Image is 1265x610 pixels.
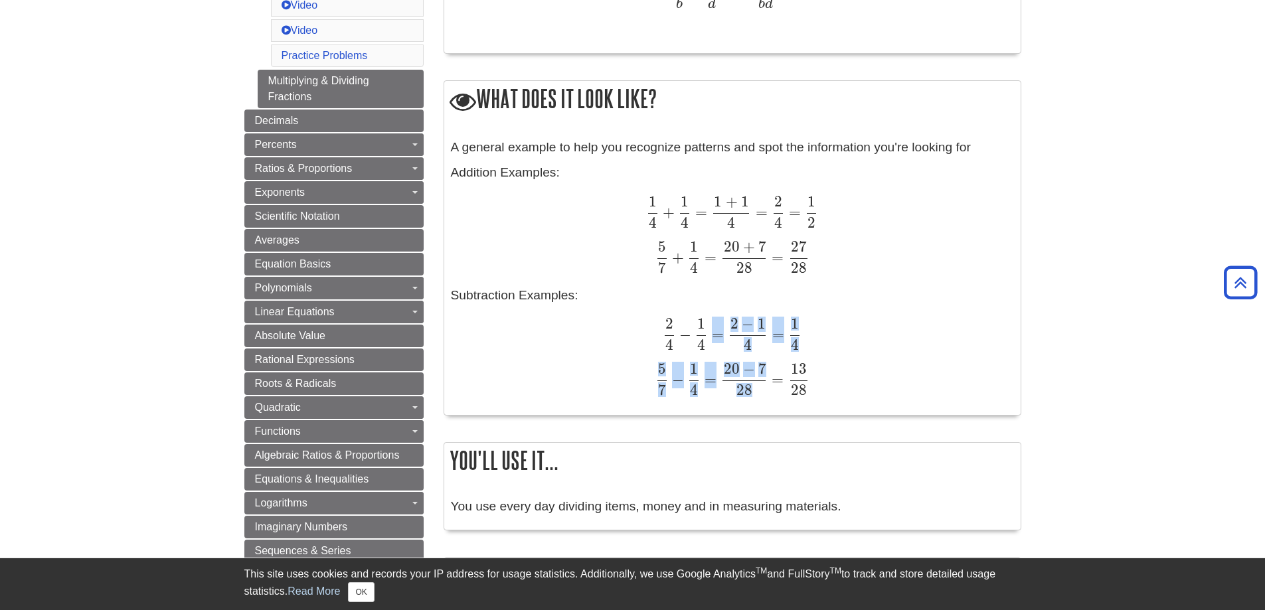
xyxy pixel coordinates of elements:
span: 4 [744,336,752,354]
p: Addition Examples: Subtraction Examples: [451,163,1014,396]
span: 1 [807,192,815,210]
a: Exponents [244,181,424,204]
span: 1 [754,315,765,333]
span: − [738,315,754,333]
span: = [701,370,717,388]
a: Logarithms [244,492,424,514]
span: = [768,325,784,343]
span: 5 [658,238,666,256]
a: Rational Expressions [244,348,424,371]
span: 1 [697,315,705,333]
span: 4 [649,214,657,232]
span: 2 [774,192,782,210]
a: Scientific Notation [244,205,424,228]
span: Functions [255,425,301,437]
span: 20 [724,360,740,378]
span: 7 [658,381,666,399]
span: = [691,203,707,221]
span: = [708,325,724,343]
span: Scientific Notation [255,210,340,222]
a: Functions [244,420,424,443]
span: + [659,203,675,221]
span: 7 [755,360,766,378]
span: Absolute Value [255,330,325,341]
span: Rational Expressions [255,354,355,365]
span: 4 [690,259,698,277]
span: 1 [738,192,749,210]
span: 27 [791,238,807,256]
span: 4 [690,381,698,399]
a: Practice Problems [282,50,368,61]
span: 20 [724,238,740,256]
p: You use every day dividing items, money and in measuring materials. [451,497,1014,516]
span: + [740,238,755,256]
a: Read More [288,585,340,597]
a: Algebraic Ratios & Proportions [244,444,424,467]
span: Ratios & Proportions [255,163,353,174]
a: Polynomials [244,277,424,299]
span: Imaginary Numbers [255,521,348,532]
span: 13 [791,360,807,378]
a: Multiplying & Dividing Fractions [258,70,424,108]
sup: TM [756,566,767,575]
h2: You'll use it... [444,443,1021,478]
a: Ratios & Proportions [244,157,424,180]
span: 4 [791,336,799,354]
span: Decimals [255,115,299,126]
span: Sequences & Series [255,545,351,556]
span: Percents [255,139,297,150]
span: 4 [665,336,673,354]
p: A general example to help you recognize patterns and spot the information you're looking for [451,138,1014,157]
span: 28 [791,259,807,277]
span: 28 [791,381,807,399]
span: 1 [690,360,698,378]
div: This site uses cookies and records your IP address for usage statistics. Additionally, we use Goo... [244,566,1021,602]
span: Equation Basics [255,258,331,269]
span: Equations & Inequalities [255,473,369,485]
span: + [669,248,684,266]
span: 7 [755,238,766,256]
a: Video [282,25,318,36]
span: 4 [681,214,689,232]
span: 1 [791,315,799,333]
a: Linear Equations [244,301,424,323]
a: Absolute Value [244,325,424,347]
a: Averages [244,229,424,252]
span: 1 [690,238,698,256]
span: 1 [714,192,722,210]
span: Exponents [255,187,305,198]
a: Decimals [244,110,424,132]
span: 2 [807,214,815,232]
span: = [768,248,784,266]
span: = [785,203,801,221]
span: Polynomials [255,282,312,293]
a: Percents [244,133,424,156]
span: 1 [681,192,689,210]
span: = [768,370,784,388]
span: 5 [658,360,666,378]
span: Logarithms [255,497,307,508]
span: 4 [774,214,782,232]
a: Sequences & Series [244,540,424,562]
button: Close [348,582,374,602]
span: = [751,203,767,221]
a: Back to Top [1219,273,1262,291]
a: Imaginary Numbers [244,516,424,538]
span: − [740,360,755,378]
a: Equation Basics [244,253,424,275]
a: Equations & Inequalities [244,468,424,491]
span: Linear Equations [255,306,335,317]
span: + [722,192,737,210]
span: Roots & Radicals [255,378,337,389]
span: 4 [727,214,735,232]
span: = [701,248,717,266]
span: Averages [255,234,299,246]
sup: TM [830,566,841,575]
span: 2 [730,315,738,333]
a: Quadratic [244,396,424,419]
span: Quadratic [255,402,301,413]
span: − [676,325,691,343]
span: − [669,370,684,388]
a: Roots & Radicals [244,372,424,395]
span: Algebraic Ratios & Proportions [255,449,400,461]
